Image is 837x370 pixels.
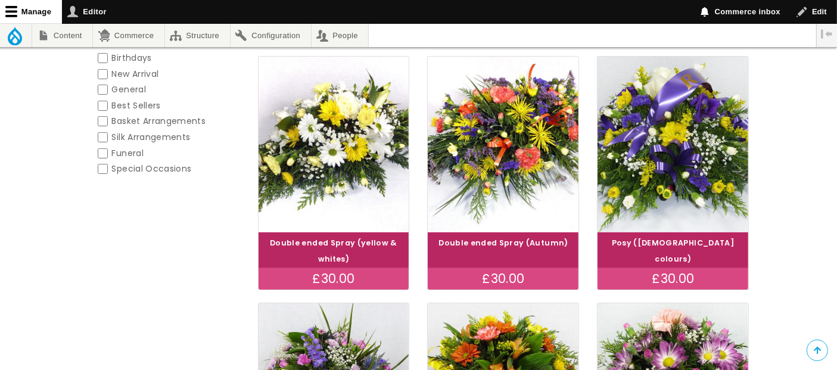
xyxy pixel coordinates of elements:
span: Funeral [112,147,144,159]
span: General [112,83,146,95]
span: Birthdays [112,52,152,64]
a: Double ended Spray (yellow & whites) [270,238,397,264]
a: Content [32,24,92,47]
div: £30.00 [428,268,578,290]
img: Double ended Spray (yellow & whites) [259,57,409,232]
a: Configuration [231,24,311,47]
span: Basket Arrangements [112,115,206,127]
span: Special Occasions [112,163,192,175]
a: Double ended Spray (Autumn) [438,238,568,248]
div: £30.00 [598,268,748,290]
a: Posy ([DEMOGRAPHIC_DATA] colours) [612,238,735,264]
div: £30.00 [259,268,409,290]
span: Silk Arrangements [112,131,191,143]
a: Structure [165,24,230,47]
button: Vertical orientation [817,24,837,44]
img: Double ended Spray (Autumn) [428,57,578,232]
a: People [312,24,369,47]
span: New Arrival [112,68,159,80]
img: Posy (Male colours) [598,57,748,232]
span: Best Sellers [112,100,161,111]
a: Commerce [93,24,164,47]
